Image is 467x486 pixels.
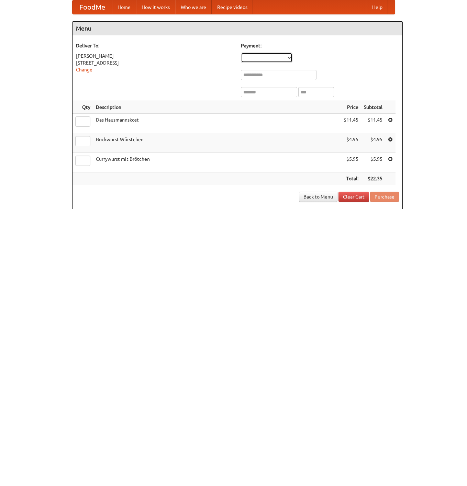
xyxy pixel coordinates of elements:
[341,114,361,133] td: $11.45
[93,101,341,114] th: Description
[370,192,399,202] button: Purchase
[361,153,385,172] td: $5.95
[341,172,361,185] th: Total:
[93,133,341,153] td: Bockwurst Würstchen
[361,114,385,133] td: $11.45
[361,172,385,185] th: $22.35
[76,67,92,72] a: Change
[341,101,361,114] th: Price
[93,153,341,172] td: Currywurst mit Brötchen
[76,59,234,66] div: [STREET_ADDRESS]
[241,42,399,49] h5: Payment:
[338,192,369,202] a: Clear Cart
[73,0,112,14] a: FoodMe
[93,114,341,133] td: Das Hausmannskost
[76,42,234,49] h5: Deliver To:
[361,101,385,114] th: Subtotal
[76,53,234,59] div: [PERSON_NAME]
[112,0,136,14] a: Home
[73,101,93,114] th: Qty
[73,22,402,35] h4: Menu
[212,0,253,14] a: Recipe videos
[367,0,388,14] a: Help
[136,0,175,14] a: How it works
[299,192,337,202] a: Back to Menu
[341,153,361,172] td: $5.95
[361,133,385,153] td: $4.95
[175,0,212,14] a: Who we are
[341,133,361,153] td: $4.95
